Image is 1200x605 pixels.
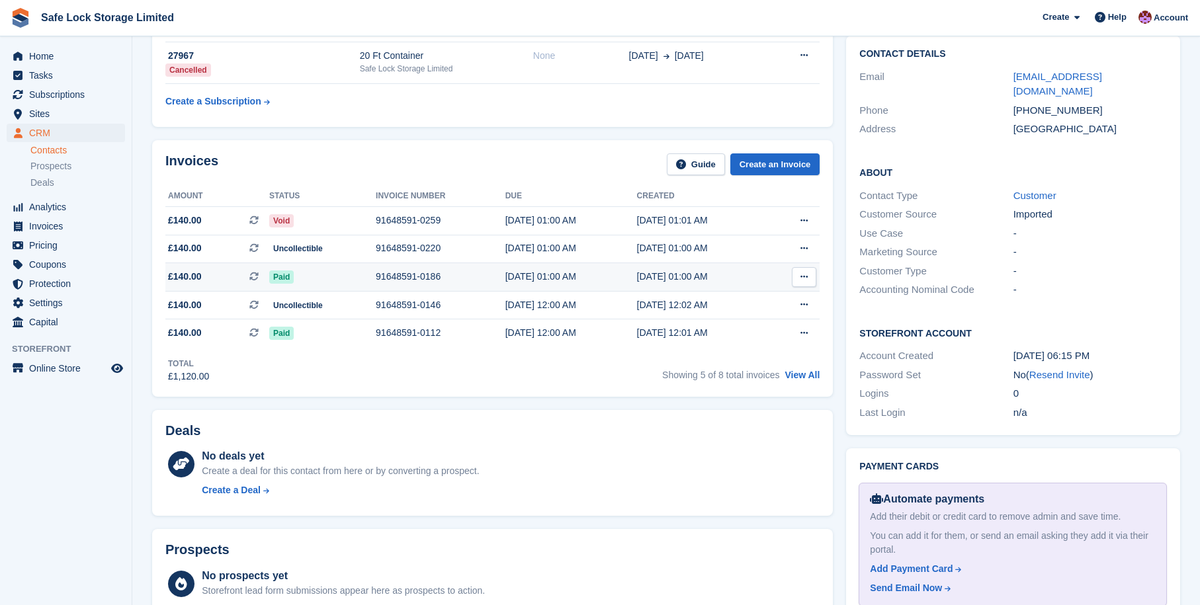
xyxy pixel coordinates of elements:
[637,214,769,227] div: [DATE] 01:01 AM
[7,104,125,123] a: menu
[36,7,179,28] a: Safe Lock Storage Limited
[29,47,108,65] span: Home
[269,186,376,207] th: Status
[29,124,108,142] span: CRM
[859,207,1013,222] div: Customer Source
[667,153,725,175] a: Guide
[29,236,108,255] span: Pricing
[859,188,1013,204] div: Contact Type
[1154,11,1188,24] span: Account
[1013,245,1167,260] div: -
[7,274,125,293] a: menu
[1013,368,1167,383] div: No
[637,270,769,284] div: [DATE] 01:00 AM
[1013,348,1167,364] div: [DATE] 06:15 PM
[1013,386,1167,401] div: 0
[29,104,108,123] span: Sites
[859,264,1013,279] div: Customer Type
[165,49,360,63] div: 27967
[29,255,108,274] span: Coupons
[859,165,1167,179] h2: About
[376,241,505,255] div: 91648591-0220
[859,348,1013,364] div: Account Created
[1013,264,1167,279] div: -
[1043,11,1069,24] span: Create
[7,217,125,235] a: menu
[870,491,1156,507] div: Automate payments
[109,360,125,376] a: Preview store
[376,298,505,312] div: 91648591-0146
[376,326,505,340] div: 91648591-0112
[202,483,261,497] div: Create a Deal
[505,326,637,340] div: [DATE] 12:00 AM
[202,448,479,464] div: No deals yet
[859,386,1013,401] div: Logins
[1013,122,1167,137] div: [GEOGRAPHIC_DATA]
[269,214,294,227] span: Void
[505,241,637,255] div: [DATE] 01:00 AM
[7,124,125,142] a: menu
[1026,369,1093,380] span: ( )
[269,299,327,312] span: Uncollectible
[360,63,533,75] div: Safe Lock Storage Limited
[1013,71,1102,97] a: [EMAIL_ADDRESS][DOMAIN_NAME]
[165,153,218,175] h2: Invoices
[859,368,1013,383] div: Password Set
[29,313,108,331] span: Capital
[29,294,108,312] span: Settings
[30,177,54,189] span: Deals
[269,242,327,255] span: Uncollectible
[168,298,202,312] span: £140.00
[7,47,125,65] a: menu
[785,370,820,380] a: View All
[1029,369,1090,380] a: Resend Invite
[168,326,202,340] span: £140.00
[165,186,269,207] th: Amount
[165,63,211,77] div: Cancelled
[637,298,769,312] div: [DATE] 12:02 AM
[7,255,125,274] a: menu
[202,483,479,497] a: Create a Deal
[168,214,202,227] span: £140.00
[637,241,769,255] div: [DATE] 01:00 AM
[376,186,505,207] th: Invoice number
[1013,282,1167,298] div: -
[376,214,505,227] div: 91648591-0259
[859,69,1013,99] div: Email
[202,464,479,478] div: Create a deal for this contact from here or by converting a prospect.
[376,270,505,284] div: 91648591-0186
[7,313,125,331] a: menu
[637,186,769,207] th: Created
[269,270,294,284] span: Paid
[1013,207,1167,222] div: Imported
[629,49,658,63] span: [DATE]
[1138,11,1152,24] img: Toni Ebong
[29,217,108,235] span: Invoices
[870,562,1150,576] a: Add Payment Card
[533,49,629,63] div: None
[870,529,1156,557] div: You can add it for them, or send an email asking they add it via their portal.
[859,462,1167,472] h2: Payment cards
[859,326,1167,339] h2: Storefront Account
[165,423,200,438] h2: Deals
[7,198,125,216] a: menu
[859,282,1013,298] div: Accounting Nominal Code
[360,49,533,63] div: 20 Ft Container
[165,89,270,114] a: Create a Subscription
[7,236,125,255] a: menu
[168,241,202,255] span: £140.00
[1013,103,1167,118] div: [PHONE_NUMBER]
[29,274,108,293] span: Protection
[29,66,108,85] span: Tasks
[30,144,125,157] a: Contacts
[29,198,108,216] span: Analytics
[165,542,230,557] h2: Prospects
[662,370,779,380] span: Showing 5 of 8 total invoices
[1013,190,1056,201] a: Customer
[168,370,209,383] div: £1,120.00
[859,49,1167,60] h2: Contact Details
[29,85,108,104] span: Subscriptions
[859,245,1013,260] div: Marketing Source
[1013,226,1167,241] div: -
[7,359,125,378] a: menu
